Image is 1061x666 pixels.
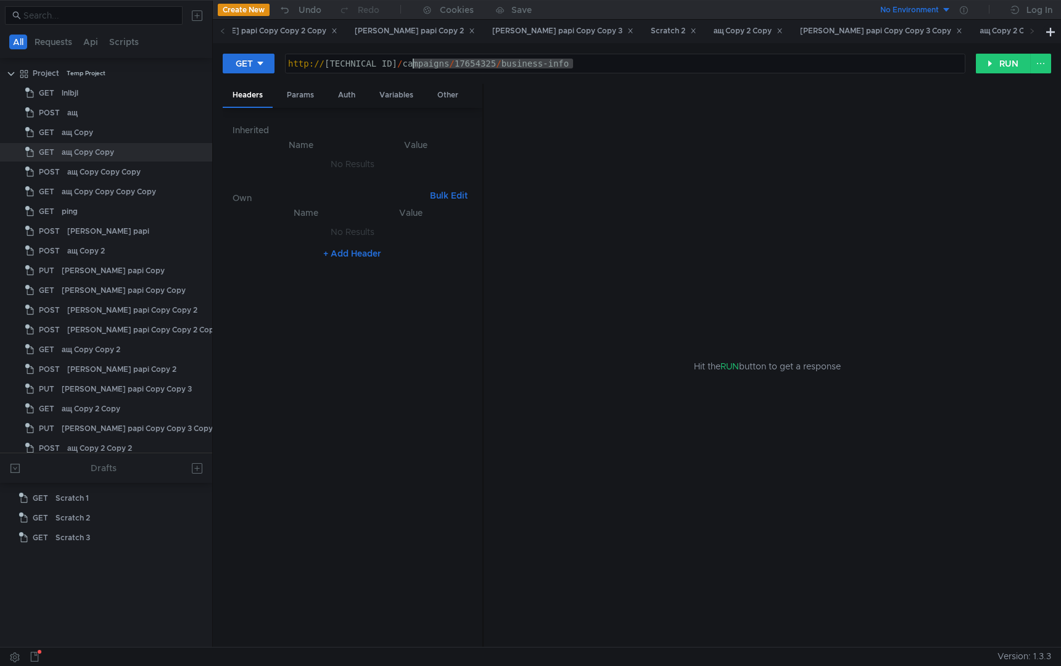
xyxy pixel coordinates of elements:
[318,246,386,261] button: + Add Header
[492,25,634,38] div: [PERSON_NAME] papi Copy Copy 3
[39,419,54,438] span: PUT
[62,123,93,142] div: ащ Copy
[39,123,54,142] span: GET
[233,123,473,138] h6: Inherited
[359,205,463,220] th: Value
[651,25,696,38] div: Scratch 2
[218,4,270,16] button: Create New
[67,360,176,379] div: [PERSON_NAME] papi Copy 2
[62,281,186,300] div: [PERSON_NAME] papi Copy Copy
[997,647,1051,665] span: Version: 1.3.3
[360,138,473,152] th: Value
[39,143,54,162] span: GET
[39,183,54,201] span: GET
[1026,2,1052,17] div: Log In
[39,202,54,221] span: GET
[62,84,78,102] div: lnlbjl
[67,222,149,240] div: [PERSON_NAME] papi
[800,25,962,38] div: [PERSON_NAME] papi Copy Copy 3 Copy
[328,84,365,107] div: Auth
[9,35,27,49] button: All
[62,340,120,359] div: ащ Copy Copy 2
[67,163,141,181] div: ащ Copy Copy Copy
[39,281,54,300] span: GET
[242,138,360,152] th: Name
[39,163,60,181] span: POST
[56,528,90,547] div: Scratch 3
[694,360,841,373] span: Hit the button to get a response
[425,188,473,203] button: Bulk Edit
[105,35,142,49] button: Scripts
[33,489,48,508] span: GET
[39,400,54,418] span: GET
[331,226,374,237] nz-embed-empty: No Results
[33,64,59,83] div: Project
[369,84,423,107] div: Variables
[62,419,213,438] div: [PERSON_NAME] papi Copy Copy 3 Copy
[299,2,321,17] div: Undo
[355,25,475,38] div: [PERSON_NAME] papi Copy 2
[23,9,175,22] input: Search...
[39,439,60,458] span: POST
[80,35,102,49] button: Api
[980,25,1055,38] div: ащ Copy 2 Copy 2
[880,4,939,16] div: No Environment
[720,361,739,372] span: RUN
[39,104,60,122] span: POST
[233,191,425,205] h6: Own
[39,360,60,379] span: POST
[56,489,89,508] div: Scratch 1
[331,158,374,170] nz-embed-empty: No Results
[976,54,1031,73] button: RUN
[67,439,132,458] div: ащ Copy 2 Copy 2
[223,54,275,73] button: GET
[39,321,60,339] span: POST
[236,57,253,70] div: GET
[252,205,360,220] th: Name
[39,301,60,319] span: POST
[358,2,379,17] div: Redo
[39,340,54,359] span: GET
[91,461,117,475] div: Drafts
[62,183,156,201] div: ащ Copy Copy Copy Copy
[62,202,78,221] div: ping
[39,380,54,398] span: PUT
[67,321,218,339] div: [PERSON_NAME] papi Copy Copy 2 Copy
[511,6,532,14] div: Save
[427,84,468,107] div: Other
[33,509,48,527] span: GET
[330,1,388,19] button: Redo
[39,261,54,280] span: PUT
[270,1,330,19] button: Undo
[62,380,192,398] div: [PERSON_NAME] papi Copy Copy 3
[39,84,54,102] span: GET
[39,242,60,260] span: POST
[31,35,76,49] button: Requests
[714,25,783,38] div: ащ Copy 2 Copy
[33,528,48,547] span: GET
[62,143,114,162] div: ащ Copy Copy
[67,301,197,319] div: [PERSON_NAME] papi Copy Copy 2
[277,84,324,107] div: Params
[67,242,105,260] div: ащ Copy 2
[62,400,120,418] div: ащ Copy 2 Copy
[67,104,78,122] div: ащ
[62,261,165,280] div: [PERSON_NAME] papi Copy
[67,64,105,83] div: Temp Project
[440,2,474,17] div: Cookies
[56,509,90,527] div: Scratch 2
[223,84,273,108] div: Headers
[175,25,337,38] div: [PERSON_NAME] papi Copy Copy 2 Copy
[39,222,60,240] span: POST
